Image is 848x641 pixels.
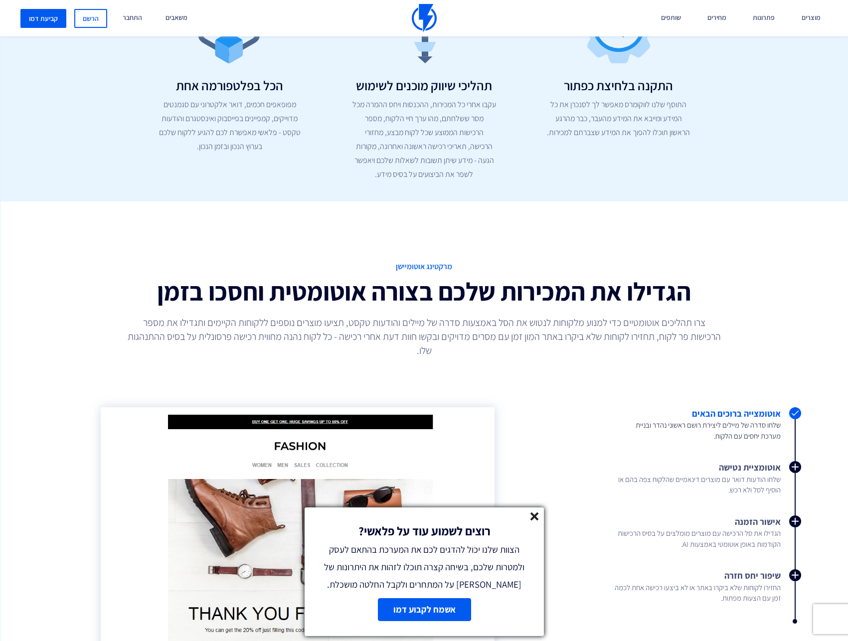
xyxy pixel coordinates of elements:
a: שיפור יחס חזרה [573,569,781,604]
h2: התקנה בלחיצת כפתור [529,78,708,93]
p: עקבו אחרי כל המכירות, ההכנסות ויחס ההמרה מכל מסר ששלחתם, מהו ערך חיי הלקוח, מספר הרכישות הממוצע ש... [352,98,496,181]
span: הגדילו את סל הרכישה עם מוצרים מומלצים על בסיס הרכישות הקודמות באופן אוטומטי באמצעות AI. [614,528,780,549]
p: צרו תהליכים אוטומטיים כדי למנוע מלקוחות לנטוש את הסל באמצעות סדרה של מיילים והודעות טקסט, תציעו מ... [127,316,721,357]
h2: הכל בפלטפורמה אחת [140,78,320,93]
span: שלחו סדרה של מיילים ליצירת רושם ראשוני נהדר ובניית מערכת יחסים עם הלקוח. [614,420,780,441]
a: קביעת דמו [20,9,66,28]
h2: תהליכי שיווק מוכנים לשימוש [335,78,514,93]
span: שלחו הודעות דואר עם מוצרים דינאמיים שהלקוח צפה בהם או הוסיף לסל ולא רכש. [614,474,780,495]
p: מפופאפים חכמים, דואר אלקטרוני עם סגמנטים מדוייקים, קמפיינים בפייסבוק ואינסטגרם והודעות טקסט - פלא... [158,98,302,154]
p: התוסף שלנו לווקומרס מאפשר לך לסנכרן את כל המידע ומייבא את המידע מהעבר, כבר מהרגע הראשון תוכלו להפ... [547,98,690,140]
a: הרשם [74,9,107,28]
a: אוטומציית נטישה [573,461,781,495]
h2: הגדילו את המכירות שלכם בצורה אוטומטית וחסכו בזמן [53,278,796,306]
a: אוטומצייה ברוכים הבאים [573,407,781,442]
span: החזירו לקוחות שלא ביקרו באתר או לא ביצעו רכישה אחת לכמה זמן עם הצעות מפתות. [614,582,780,604]
a: אישור הזמנה [573,515,781,550]
span: מרקטינג אוטומיישן [53,261,796,273]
